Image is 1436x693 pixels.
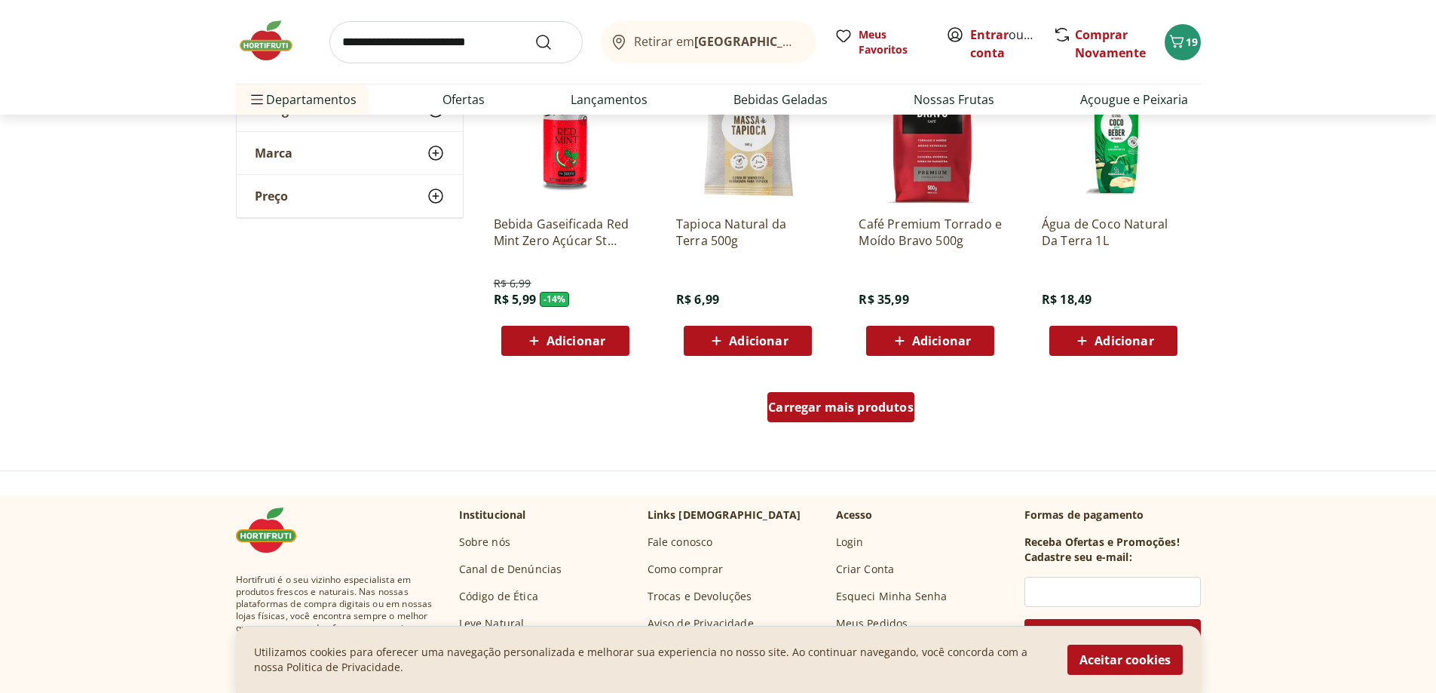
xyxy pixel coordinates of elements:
a: Café Premium Torrado e Moído Bravo 500g [859,216,1002,249]
a: Sobre nós [459,535,510,550]
span: Adicionar [729,335,788,347]
span: Hortifruti é o seu vizinho especialista em produtos frescos e naturais. Nas nossas plataformas de... [236,574,435,658]
span: R$ 5,99 [494,291,537,308]
button: Preço [237,175,463,217]
span: Carregar mais produtos [768,401,914,413]
img: Bebida Gaseificada Red Mint Zero Açúcar St Pierre 310ml [494,60,637,204]
a: Ofertas [442,90,485,109]
button: Cadastrar [1024,619,1201,655]
a: Tapioca Natural da Terra 500g [676,216,819,249]
img: Tapioca Natural da Terra 500g [676,60,819,204]
p: Institucional [459,507,526,523]
button: Adicionar [866,326,994,356]
img: Água de Coco Natural Da Terra 1L [1042,60,1185,204]
a: Fale conosco [648,535,713,550]
button: Aceitar cookies [1067,645,1183,675]
button: Retirar em[GEOGRAPHIC_DATA]/[GEOGRAPHIC_DATA] [601,21,816,63]
span: Adicionar [912,335,971,347]
a: Meus Pedidos [836,616,908,631]
span: Adicionar [1095,335,1153,347]
span: R$ 35,99 [859,291,908,308]
a: Entrar [970,26,1009,43]
a: Água de Coco Natural Da Terra 1L [1042,216,1185,249]
img: Café Premium Torrado e Moído Bravo 500g [859,60,1002,204]
button: Marca [237,132,463,174]
a: Trocas e Devoluções [648,589,752,604]
span: Retirar em [634,35,801,48]
a: Carregar mais produtos [767,392,914,428]
a: Login [836,535,864,550]
a: Esqueci Minha Senha [836,589,948,604]
span: 19 [1186,35,1198,49]
a: Criar Conta [836,562,895,577]
a: Como comprar [648,562,724,577]
h3: Cadastre seu e-mail: [1024,550,1132,565]
span: Preço [255,189,288,204]
p: Acesso [836,507,873,523]
b: [GEOGRAPHIC_DATA]/[GEOGRAPHIC_DATA] [694,33,948,50]
button: Menu [248,81,266,118]
img: Hortifruti [236,507,311,553]
h3: Receba Ofertas e Promoções! [1024,535,1180,550]
p: Utilizamos cookies para oferecer uma navegação personalizada e melhorar sua experiencia no nosso ... [254,645,1049,675]
a: Canal de Denúncias [459,562,562,577]
a: Meus Favoritos [834,27,928,57]
a: Açougue e Peixaria [1080,90,1188,109]
span: Meus Favoritos [859,27,928,57]
button: Submit Search [534,33,571,51]
a: Nossas Frutas [914,90,994,109]
input: search [329,21,583,63]
a: Comprar Novamente [1075,26,1146,61]
span: R$ 6,99 [676,291,719,308]
span: - 14 % [540,292,570,307]
span: Departamentos [248,81,357,118]
p: Links [DEMOGRAPHIC_DATA] [648,507,801,523]
a: Bebida Gaseificada Red Mint Zero Açúcar St Pierre 310ml [494,216,637,249]
a: Lançamentos [571,90,648,109]
span: Adicionar [547,335,605,347]
span: ou [970,26,1037,62]
a: Aviso de Privacidade [648,616,754,631]
p: Formas de pagamento [1024,507,1201,523]
span: R$ 18,49 [1042,291,1092,308]
span: R$ 6,99 [494,276,531,291]
button: Adicionar [684,326,812,356]
a: Leve Natural [459,616,525,631]
button: Carrinho [1165,24,1201,60]
a: Código de Ética [459,589,538,604]
a: Bebidas Geladas [733,90,828,109]
a: Criar conta [970,26,1053,61]
button: Adicionar [1049,326,1177,356]
img: Hortifruti [236,18,311,63]
button: Adicionar [501,326,629,356]
span: Marca [255,146,292,161]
